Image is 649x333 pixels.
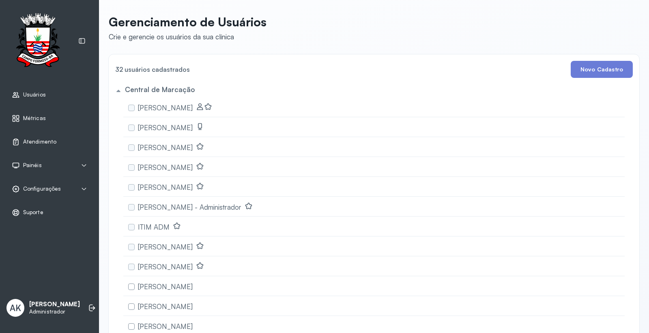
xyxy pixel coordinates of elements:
span: [PERSON_NAME] [138,143,193,152]
h4: 32 usuários cadastrados [115,64,190,75]
span: [PERSON_NAME] [138,282,193,291]
span: [PERSON_NAME] - Administrador [138,203,241,211]
p: Administrador [29,308,80,315]
span: ITIM ADM [138,223,170,231]
span: Usuários [23,91,46,98]
a: Métricas [12,114,87,122]
span: [PERSON_NAME] [138,302,193,311]
span: [PERSON_NAME] [138,262,193,271]
span: Painéis [23,162,42,169]
span: Suporte [23,209,43,216]
img: Logotipo do estabelecimento [9,13,67,69]
span: [PERSON_NAME] [138,183,193,191]
span: Configurações [23,185,61,192]
a: Atendimento [12,138,87,146]
span: [PERSON_NAME] [138,163,193,172]
span: Métricas [23,115,46,122]
span: Atendimento [23,138,56,145]
h5: Central de Marcação [125,85,195,94]
span: [PERSON_NAME] [138,322,193,331]
button: Novo Cadastro [571,61,633,78]
span: [PERSON_NAME] [138,243,193,251]
div: Crie e gerencie os usuários da sua clínica [109,32,266,41]
p: Gerenciamento de Usuários [109,15,266,29]
span: [PERSON_NAME] [138,103,193,112]
p: [PERSON_NAME] [29,301,80,308]
span: [PERSON_NAME] [138,123,193,132]
a: Usuários [12,91,87,99]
